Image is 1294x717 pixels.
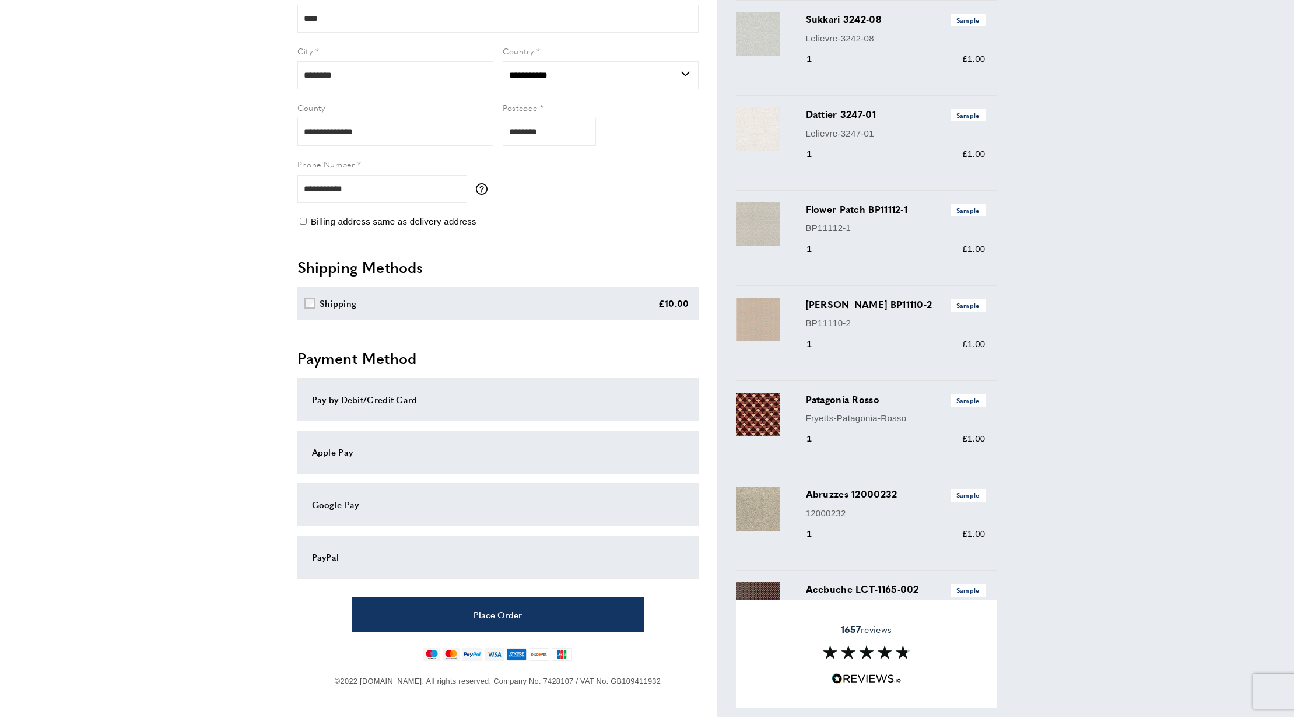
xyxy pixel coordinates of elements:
[951,109,986,121] span: Sample
[806,393,986,407] h3: Patagonia Rosso
[335,677,661,685] span: ©2022 [DOMAIN_NAME]. All rights reserved. Company No. 7428107 / VAT No. GB109411932
[297,257,699,278] h2: Shipping Methods
[806,337,829,351] div: 1
[485,648,504,661] img: visa
[806,487,986,501] h3: Abruzzes 12000232
[962,149,985,159] span: £1.00
[320,296,356,310] div: Shipping
[297,348,699,369] h2: Payment Method
[962,339,985,349] span: £1.00
[503,102,538,113] span: Postcode
[736,487,780,531] img: Abruzzes 12000232
[806,242,829,256] div: 1
[806,32,986,46] p: Lelievre-3242-08
[658,296,689,310] div: £10.00
[806,12,986,26] h3: Sukkari 3242-08
[443,648,460,661] img: mastercard
[951,204,986,216] span: Sample
[297,158,355,170] span: Phone Number
[736,202,780,246] img: Flower Patch BP11112-1
[806,316,986,330] p: BP11110-2
[552,648,572,661] img: jcb
[312,550,684,564] div: PayPal
[951,299,986,312] span: Sample
[300,218,307,225] input: Billing address same as delivery address
[951,394,986,407] span: Sample
[806,432,829,446] div: 1
[832,673,902,684] img: Reviews.io 5 stars
[476,183,493,195] button: More information
[806,411,986,425] p: Fryetts-Patagonia-Rosso
[951,14,986,26] span: Sample
[806,506,986,520] p: 12000232
[841,622,861,636] strong: 1657
[503,45,534,57] span: Country
[736,107,780,151] img: Dattier 3247-01
[806,527,829,541] div: 1
[806,107,986,121] h3: Dattier 3247-01
[806,221,986,235] p: BP11112-1
[951,489,986,501] span: Sample
[297,102,325,113] span: County
[507,648,527,661] img: american-express
[806,298,986,312] h3: [PERSON_NAME] BP11110-2
[312,393,684,407] div: Pay by Debit/Credit Card
[841,624,892,635] span: reviews
[736,393,780,436] img: Patagonia Rosso
[806,582,986,596] h3: Acebuche LCT-1165-002
[423,648,440,661] img: maestro
[462,648,482,661] img: paypal
[529,648,549,661] img: discover
[806,202,986,216] h3: Flower Patch BP11112-1
[962,244,985,254] span: £1.00
[736,298,780,341] img: Dotty BP11110-2
[736,582,780,626] img: Acebuche LCT-1165-002
[297,45,313,57] span: City
[312,498,684,512] div: Google Pay
[951,584,986,596] span: Sample
[311,216,476,226] span: Billing address same as delivery address
[312,445,684,459] div: Apple Pay
[736,12,780,56] img: Sukkari 3242-08
[962,529,985,538] span: £1.00
[806,52,829,66] div: 1
[806,147,829,161] div: 1
[962,54,985,64] span: £1.00
[806,127,986,141] p: Lelievre-3247-01
[823,645,910,659] img: Reviews section
[962,433,985,443] span: £1.00
[352,597,644,632] button: Place Order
